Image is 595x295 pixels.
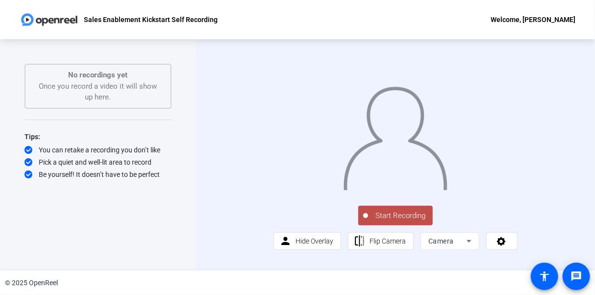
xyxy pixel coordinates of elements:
p: No recordings yet [35,70,161,81]
button: Hide Overlay [273,232,341,250]
div: You can retake a recording you don’t like [25,145,172,155]
mat-icon: accessibility [539,270,550,282]
p: Sales Enablement Kickstart Self Recording [84,14,218,25]
span: Start Recording [368,210,433,221]
button: Flip Camera [348,232,414,250]
button: Start Recording [358,206,433,225]
div: Welcome, [PERSON_NAME] [491,14,575,25]
mat-icon: person [279,235,292,247]
span: Flip Camera [370,237,406,245]
div: Tips: [25,131,172,143]
mat-icon: message [570,270,582,282]
div: © 2025 OpenReel [5,278,58,288]
img: overlay [343,80,448,190]
div: Be yourself! It doesn’t have to be perfect [25,170,172,179]
div: Once you record a video it will show up here. [35,70,161,103]
span: Camera [428,237,454,245]
span: Hide Overlay [296,237,333,245]
div: Pick a quiet and well-lit area to record [25,157,172,167]
mat-icon: flip [354,235,366,247]
img: OpenReel logo [20,10,79,29]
